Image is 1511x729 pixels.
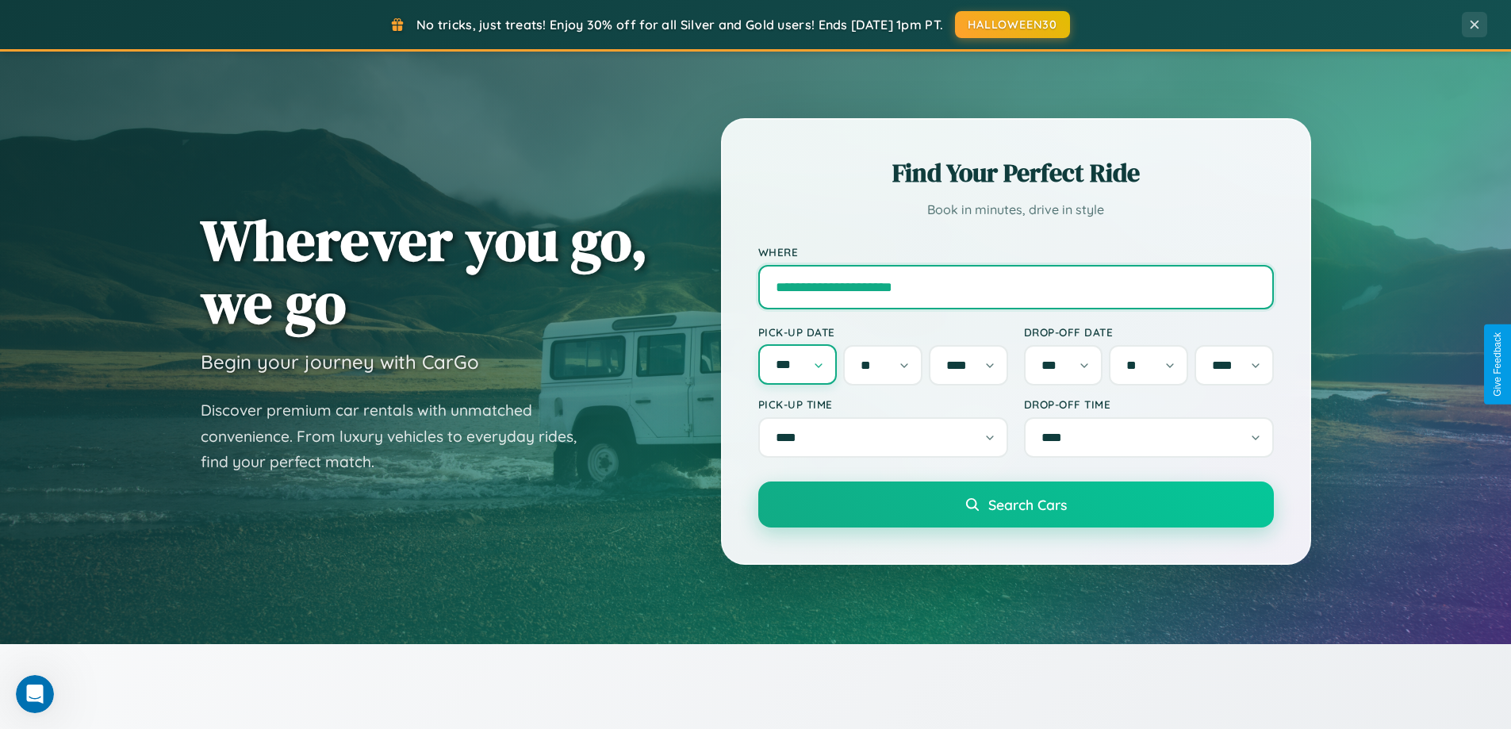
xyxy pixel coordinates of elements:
[758,482,1274,528] button: Search Cars
[201,350,479,374] h3: Begin your journey with CarGo
[16,675,54,713] iframe: Intercom live chat
[758,397,1008,411] label: Pick-up Time
[758,155,1274,190] h2: Find Your Perfect Ride
[758,325,1008,339] label: Pick-up Date
[416,17,943,33] span: No tricks, just treats! Enjoy 30% off for all Silver and Gold users! Ends [DATE] 1pm PT.
[201,209,648,334] h1: Wherever you go, we go
[1024,397,1274,411] label: Drop-off Time
[758,198,1274,221] p: Book in minutes, drive in style
[1492,332,1503,397] div: Give Feedback
[758,245,1274,259] label: Where
[201,397,597,475] p: Discover premium car rentals with unmatched convenience. From luxury vehicles to everyday rides, ...
[1024,325,1274,339] label: Drop-off Date
[955,11,1070,38] button: HALLOWEEN30
[988,496,1067,513] span: Search Cars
